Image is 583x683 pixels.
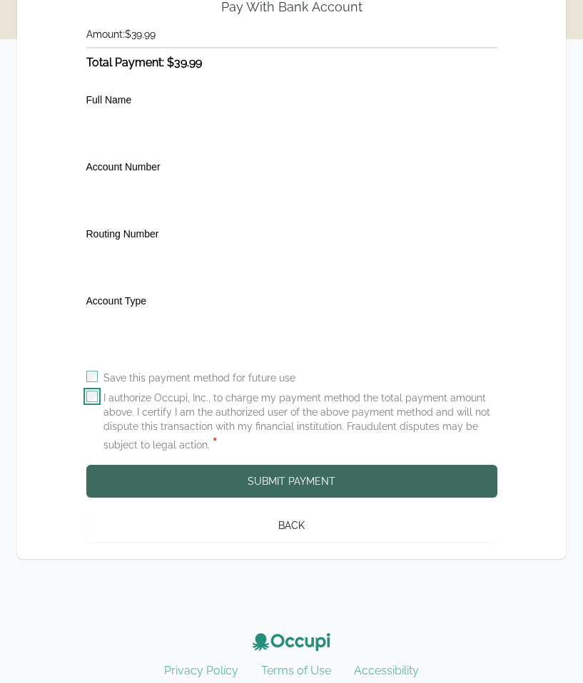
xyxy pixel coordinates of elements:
label: I authorize Occupi, Inc., to charge my payment method the total payment amount above. I certify I... [103,391,497,453]
h3: Total Payment: $39.99 [86,54,497,71]
label: Account Type [86,295,147,307]
label: Save this payment method for future use [103,371,295,385]
label: Full Name [86,94,132,106]
button: Submit Payment [86,465,497,498]
a: Accessibility [354,664,419,677]
h4: Amount: $39.99 [86,27,497,41]
button: Back [86,509,497,542]
label: Routing Number [86,228,159,240]
label: Account Number [86,161,161,173]
a: Privacy Policy [164,664,238,677]
a: Terms of Use [261,664,331,677]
